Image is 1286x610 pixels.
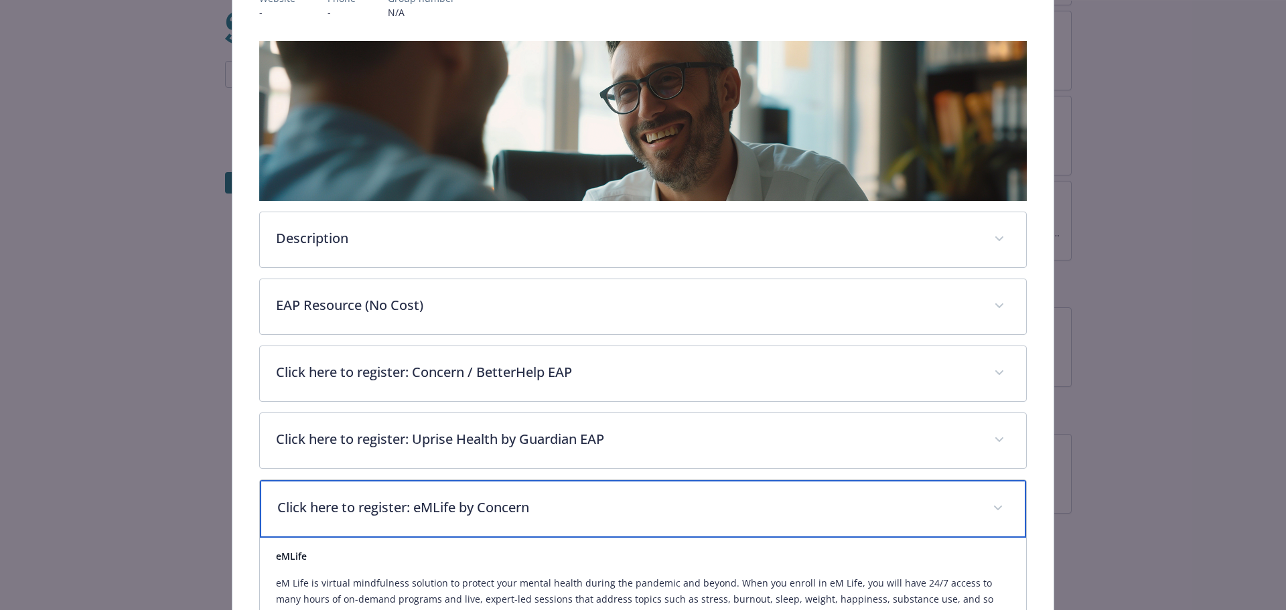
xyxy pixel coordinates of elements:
div: EAP Resource (No Cost) [260,279,1027,334]
div: Description [260,212,1027,267]
p: Description [276,228,979,248]
strong: eMLife [276,550,307,562]
div: Click here to register: eMLife by Concern [260,480,1027,538]
div: Click here to register: Uprise Health by Guardian EAP [260,413,1027,468]
p: EAP Resource (No Cost) [276,295,979,315]
p: Click here to register: Concern / BetterHelp EAP [276,362,979,382]
p: Click here to register: eMLife by Concern [277,498,977,518]
p: - [328,5,356,19]
img: banner [259,41,1027,201]
div: Click here to register: Concern / BetterHelp EAP [260,346,1027,401]
p: - [259,5,295,19]
p: Click here to register: Uprise Health by Guardian EAP [276,429,979,449]
p: N/A [388,5,455,19]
